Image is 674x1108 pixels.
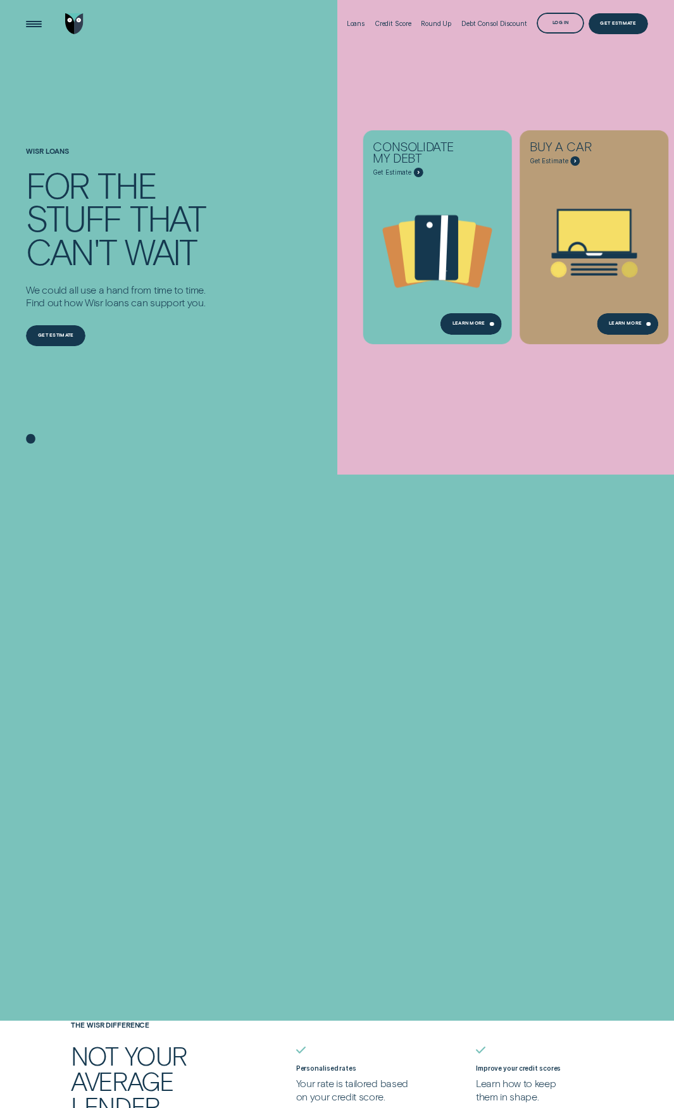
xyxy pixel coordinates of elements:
[26,147,206,168] h1: Wisr loans
[373,168,411,177] span: Get Estimate
[363,130,512,339] a: Consolidate my debt - Learn more
[597,313,658,335] a: Learn More
[347,20,365,28] div: Loans
[26,283,206,309] p: We could all use a hand from time to time. Find out how Wisr loans can support you.
[373,140,468,168] div: Consolidate my debt
[520,130,668,339] a: Buy a car - Learn more
[125,235,197,268] div: wait
[71,1021,243,1029] h4: The Wisr Difference
[26,201,121,234] div: stuff
[23,13,45,35] button: Open Menu
[476,1077,603,1103] p: Learn how to keep them in shape.
[375,20,411,28] div: Credit Score
[130,201,206,234] div: that
[530,140,625,156] div: Buy a car
[26,168,89,201] div: For
[461,20,527,28] div: Debt Consol Discount
[26,168,206,268] h4: For the stuff that can't wait
[26,235,116,268] div: can't
[440,313,502,335] a: Learn more
[537,13,584,34] button: Log in
[421,20,451,28] div: Round Up
[97,168,156,201] div: the
[476,1064,561,1072] label: Improve your credit scores
[530,157,568,165] span: Get Estimate
[65,13,83,35] img: Wisr
[589,13,648,35] a: Get Estimate
[26,325,85,347] a: Get estimate
[296,1064,356,1072] label: Personalised rates
[296,1077,423,1103] p: Your rate is tailored based on your credit score.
